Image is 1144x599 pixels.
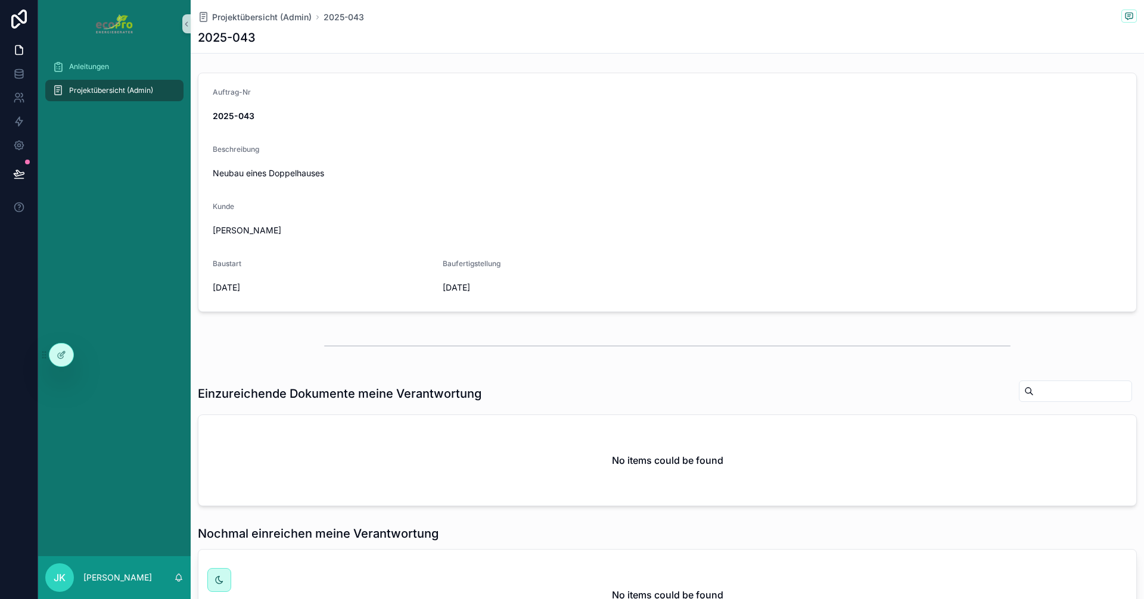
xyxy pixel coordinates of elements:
a: Projektübersicht (Admin) [45,80,184,101]
span: [PERSON_NAME] [213,224,281,236]
span: [DATE] [213,282,433,294]
span: Neubau eines Doppelhauses [213,167,1122,179]
span: Auftrag-Nr [213,88,251,96]
a: 2025-043 [324,11,364,23]
span: Projektübersicht (Admin) [212,11,312,23]
span: Baustart [213,259,241,268]
span: [DATE] [443,282,663,294]
strong: 2025-043 [213,111,254,121]
a: Anleitungen [45,56,184,77]
span: Beschreibung [213,145,259,154]
h2: No items could be found [612,453,723,467]
h1: 2025-043 [198,29,256,46]
span: JK [54,570,66,585]
h1: Nochmal einreichen meine Verantwortung [198,525,439,542]
a: Projektübersicht (Admin) [198,11,312,23]
span: Projektübersicht (Admin) [69,86,153,95]
div: scrollable content [38,48,191,117]
span: Baufertigstellung [443,259,500,268]
img: App logo [96,14,132,33]
p: [PERSON_NAME] [83,572,152,584]
h1: Einzureichende Dokumente meine Verantwortung [198,385,481,402]
span: Kunde [213,202,234,211]
span: Anleitungen [69,62,109,71]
